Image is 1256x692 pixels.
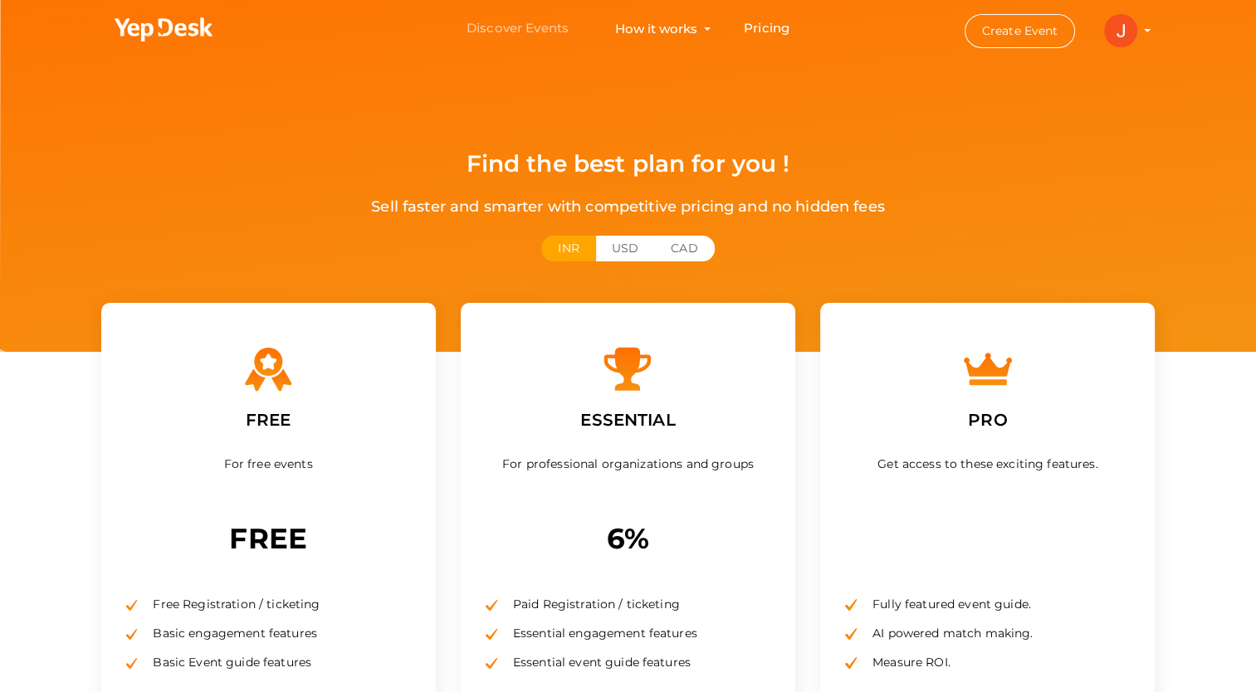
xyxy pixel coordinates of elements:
[860,597,1031,612] span: Fully featured event guide.
[595,236,655,261] button: USD
[140,597,320,612] span: Free Registration / ticketing
[541,236,595,261] button: INR
[486,629,497,640] img: Success
[845,599,857,610] img: Success
[654,236,714,261] button: CAD
[126,450,411,516] div: For free events
[603,344,652,394] img: trophy.svg
[467,13,569,44] a: Discover Events
[126,658,138,669] img: Success
[955,394,1019,446] label: PRO
[140,655,311,670] span: Basic Event guide features
[486,658,497,669] img: Success
[501,655,691,670] span: Essential event guide features
[965,14,1076,48] button: Create Event
[140,626,317,641] span: Basic engagement features
[501,626,697,641] span: Essential engagement features
[126,516,411,561] p: FREE
[126,600,138,611] img: Success
[486,516,770,561] p: 6%
[744,13,789,44] a: Pricing
[610,13,702,44] button: How it works
[501,597,680,612] span: Paid Registration / ticketing
[860,655,951,670] span: Measure ROI.
[963,344,1013,394] img: crown.svg
[860,626,1033,641] span: AI powered match making.
[845,450,1130,516] div: Get access to these exciting features.
[8,133,1248,195] div: Find the best plan for you !
[845,628,857,639] img: Success
[486,600,497,611] img: Success
[1104,14,1137,47] img: ACg8ocJz2dptdXhi5JjPgQKxnQTrtjKV5mmiAyaP0QrIu51_o3gRG38=s100
[8,195,1248,219] div: Sell faster and smarter with competitive pricing and no hidden fees
[126,629,138,640] img: Success
[486,450,770,516] div: For professional organizations and groups
[845,657,857,668] img: Success
[568,394,687,446] label: ESSENTIAL
[233,394,304,446] label: FREE
[243,344,293,394] img: Free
